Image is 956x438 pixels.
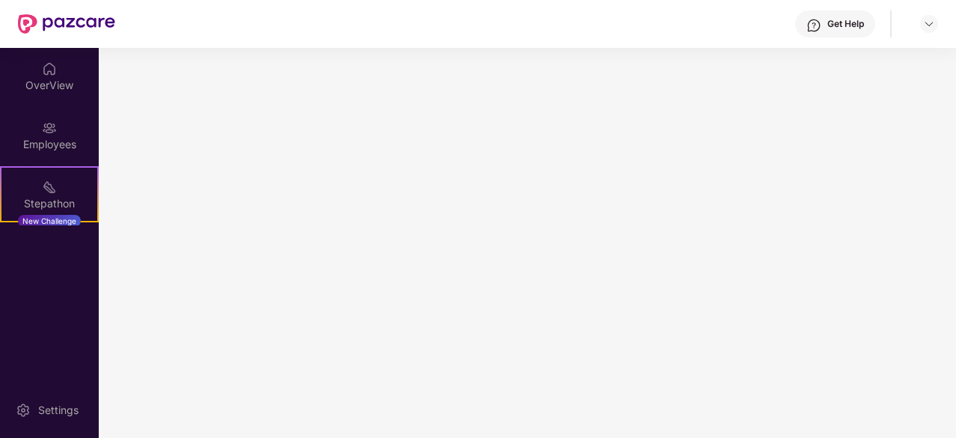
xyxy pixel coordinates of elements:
[42,121,57,136] img: svg+xml;base64,PHN2ZyBpZD0iRW1wbG95ZWVzIiB4bWxucz0iaHR0cDovL3d3dy53My5vcmcvMjAwMC9zdmciIHdpZHRoPS...
[42,180,57,195] img: svg+xml;base64,PHN2ZyB4bWxucz0iaHR0cDovL3d3dy53My5vcmcvMjAwMC9zdmciIHdpZHRoPSIyMSIgaGVpZ2h0PSIyMC...
[806,18,821,33] img: svg+xml;base64,PHN2ZyBpZD0iSGVscC0zMngzMiIgeG1sbnM9Imh0dHA6Ly93d3cudzMub3JnLzIwMDAvc3ZnIiB3aWR0aD...
[923,18,935,30] img: svg+xml;base64,PHN2ZyBpZD0iRHJvcGRvd24tMzJ4MzIiIHhtbG5zPSJodHRwOi8vd3d3LnczLm9yZy8yMDAwL3N2ZyIgd2...
[34,403,83,418] div: Settings
[18,14,115,34] img: New Pazcare Logo
[16,403,31,418] img: svg+xml;base64,PHN2ZyBpZD0iU2V0dGluZy0yMHgyMCIgeG1sbnM9Imh0dHA6Ly93d3cudzMub3JnLzIwMDAvc3ZnIiB3aW...
[18,215,81,227] div: New Challenge
[827,18,864,30] div: Get Help
[1,196,97,211] div: Stepathon
[42,61,57,76] img: svg+xml;base64,PHN2ZyBpZD0iSG9tZSIgeG1sbnM9Imh0dHA6Ly93d3cudzMub3JnLzIwMDAvc3ZnIiB3aWR0aD0iMjAiIG...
